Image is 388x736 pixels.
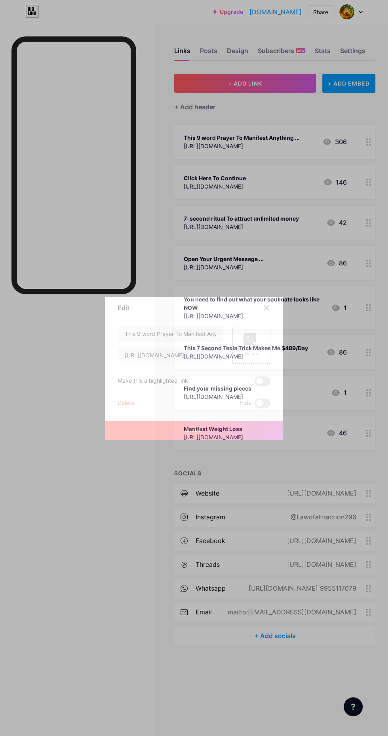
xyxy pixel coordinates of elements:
div: Delete [118,399,134,408]
span: Hide [240,399,251,408]
div: Edit [118,303,129,313]
button: Save [105,421,283,440]
span: Save [185,427,203,433]
div: Make this a highlighted link [118,376,188,386]
input: URL [118,347,223,363]
div: Picture [243,351,259,357]
input: Title [118,326,223,342]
